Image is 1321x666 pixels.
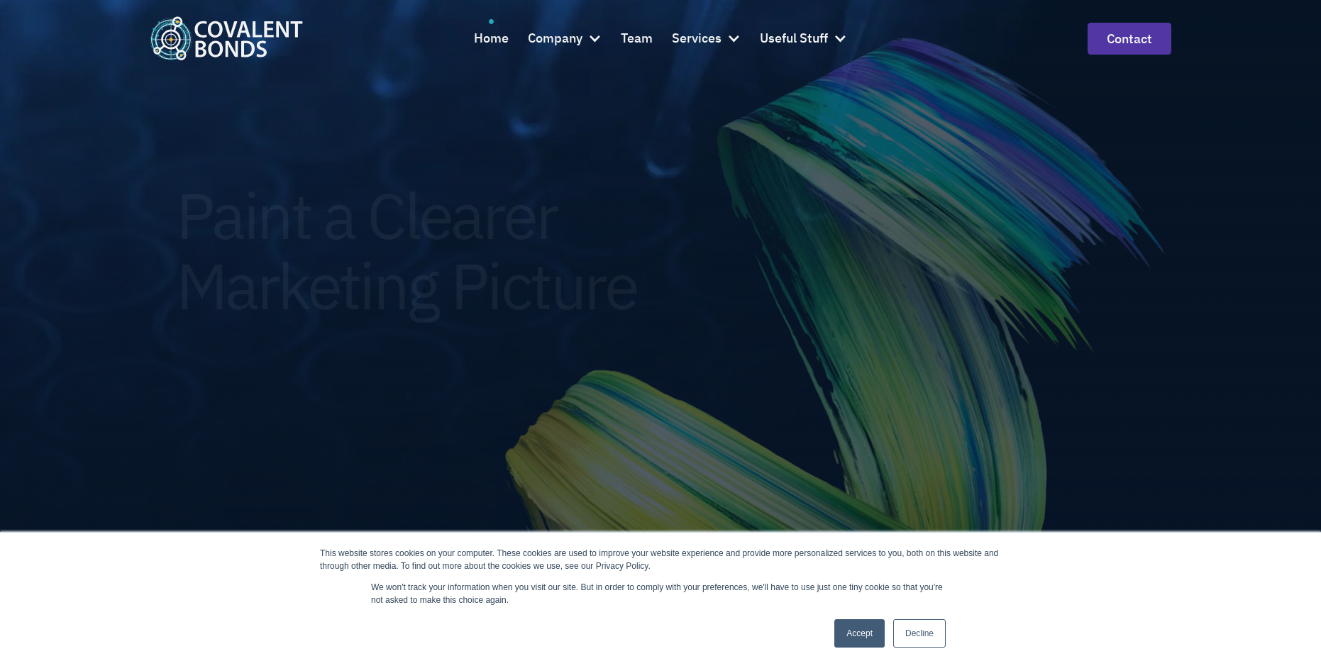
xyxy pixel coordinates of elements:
div: Company [528,28,582,49]
a: Accept [834,619,885,648]
div: Team [621,28,653,49]
img: Covalent Bonds White / Teal Logo [150,16,303,60]
a: home [150,16,303,60]
p: We won't track your information when you visit our site. But in order to comply with your prefere... [371,581,950,606]
a: Team [621,19,653,57]
div: Useful Stuff [760,28,828,49]
div: Services [672,28,722,49]
div: Services [672,19,741,57]
a: Decline [893,619,946,648]
div: Useful Stuff [760,19,847,57]
a: contact [1088,23,1171,55]
div: Home [474,28,509,49]
div: This website stores cookies on your computer. These cookies are used to improve your website expe... [320,547,1001,572]
div: Company [528,19,602,57]
a: Home [474,19,509,57]
h1: Paint a Clearer Marketing Picture [176,180,637,321]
